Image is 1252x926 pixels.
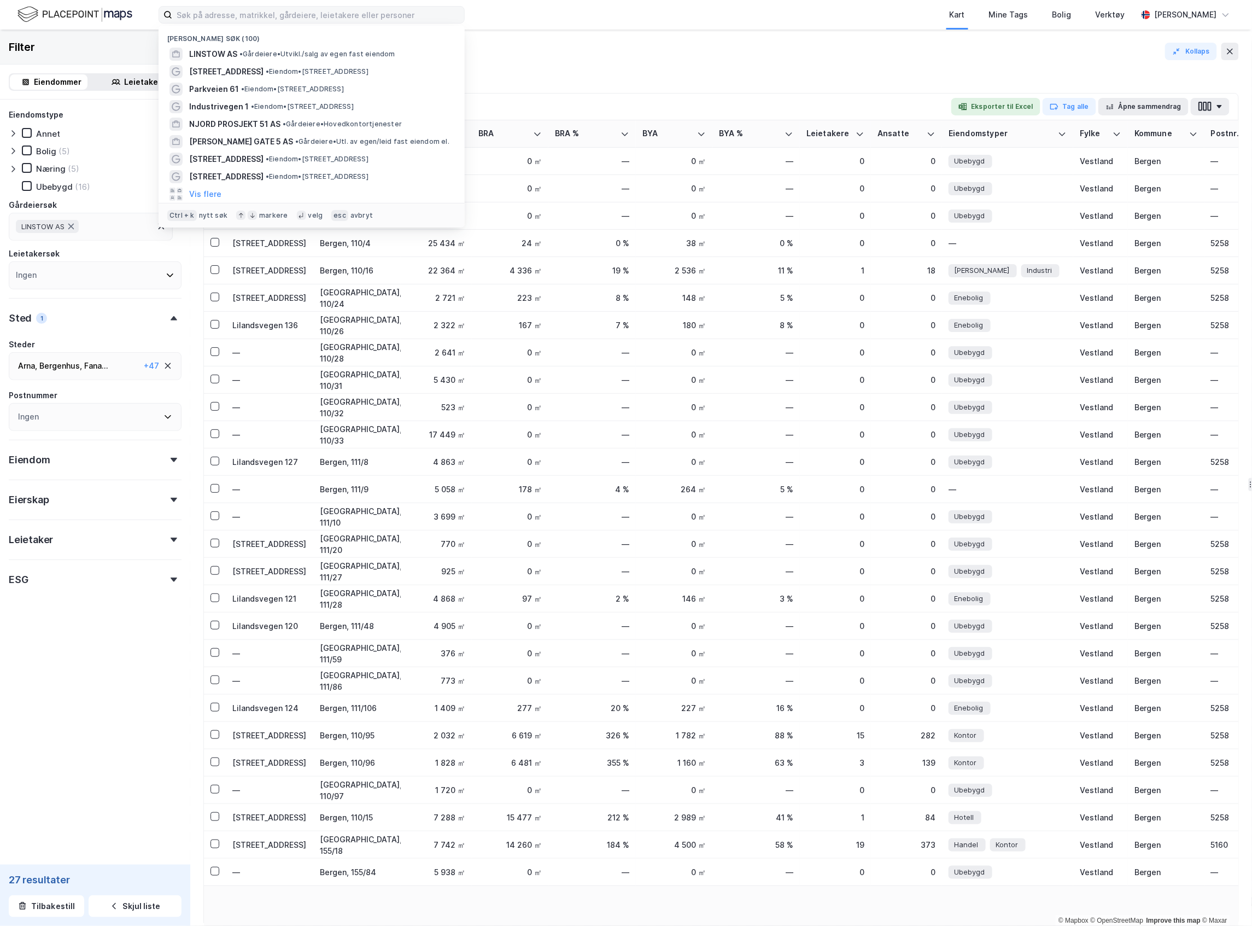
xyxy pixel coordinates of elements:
[1080,237,1121,249] div: Vestland
[1134,155,1198,167] div: Bergen
[555,401,629,413] div: —
[877,265,935,276] div: 18
[239,50,243,58] span: •
[954,593,983,604] span: Enebolig
[478,292,542,304] div: 223 ㎡
[407,593,465,604] div: 4 868 ㎡
[320,341,394,364] div: [GEOGRAPHIC_DATA], 110/28
[642,155,706,167] div: 0 ㎡
[232,593,307,604] div: Lilandsvegen 121
[478,511,542,522] div: 0 ㎡
[806,237,864,249] div: 0
[232,566,307,577] div: [STREET_ADDRESS]
[877,401,935,413] div: 0
[806,183,864,194] div: 0
[18,410,39,423] div: Ingen
[555,484,629,495] div: 4 %
[232,374,307,386] div: —
[719,183,793,194] div: —
[89,895,182,917] button: Skjul liste
[642,374,706,386] div: 0 ㎡
[555,374,629,386] div: —
[642,237,706,249] div: 38 ㎡
[189,65,264,78] span: [STREET_ADDRESS]
[9,108,63,121] div: Eiendomstype
[320,265,394,276] div: Bergen, 110/16
[407,401,465,413] div: 523 ㎡
[1027,265,1052,276] span: Industri
[555,265,629,276] div: 19 %
[9,573,28,586] div: ESG
[1080,456,1121,468] div: Vestland
[1134,129,1185,139] div: Kommune
[806,401,864,413] div: 0
[949,480,1067,498] div: —
[806,566,864,577] div: 0
[84,359,108,372] div: Fana ...
[806,210,864,222] div: 0
[719,484,793,495] div: 5 %
[877,183,935,194] div: 0
[555,456,629,468] div: —
[719,374,793,386] div: —
[478,210,542,222] div: 0 ㎡
[954,429,985,440] span: Ubebygd
[9,389,57,402] div: Postnummer
[36,182,73,192] div: Ubebygd
[555,292,629,304] div: 8 %
[877,319,935,331] div: 0
[555,593,629,604] div: 2 %
[719,347,793,358] div: —
[1080,319,1121,331] div: Vestland
[954,265,1009,276] span: [PERSON_NAME]
[9,247,60,260] div: Leietakersøk
[949,234,1067,252] div: —
[9,453,50,467] div: Eiendom
[68,164,79,174] div: (5)
[18,359,37,372] div: Arna ,
[478,347,542,358] div: 0 ㎡
[266,172,368,181] span: Eiendom • [STREET_ADDRESS]
[478,401,542,413] div: 0 ㎡
[719,210,793,222] div: —
[1091,917,1144,924] a: OpenStreetMap
[1134,237,1198,249] div: Bergen
[34,75,82,89] div: Eiendommer
[241,85,244,93] span: •
[877,374,935,386] div: 0
[251,102,254,110] span: •
[954,538,985,550] span: Ubebygd
[1134,484,1198,495] div: Bergen
[806,484,864,495] div: 0
[642,401,706,413] div: 0 ㎡
[555,538,629,550] div: —
[806,265,864,276] div: 1
[954,319,983,331] span: Enebolig
[1043,98,1096,115] button: Tag alle
[877,210,935,222] div: 0
[407,292,465,304] div: 2 721 ㎡
[1080,401,1121,413] div: Vestland
[478,129,529,139] div: BRA
[1134,210,1198,222] div: Bergen
[189,83,239,96] span: Parkveien 61
[478,429,542,440] div: 0 ㎡
[232,456,307,468] div: Lilandsvegen 127
[954,566,985,577] span: Ubebygd
[1134,265,1198,276] div: Bergen
[555,183,629,194] div: —
[719,566,793,577] div: —
[232,347,307,358] div: —
[642,347,706,358] div: 0 ㎡
[36,146,56,156] div: Bolig
[1080,210,1121,222] div: Vestland
[407,566,465,577] div: 925 ㎡
[806,429,864,440] div: 0
[954,347,985,358] span: Ubebygd
[877,538,935,550] div: 0
[555,429,629,440] div: —
[232,265,307,276] div: [STREET_ADDRESS]
[36,313,47,324] div: 1
[954,511,985,522] span: Ubebygd
[9,493,49,506] div: Eierskap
